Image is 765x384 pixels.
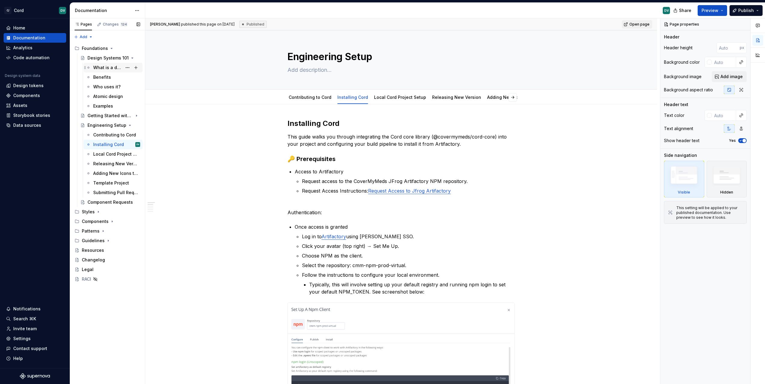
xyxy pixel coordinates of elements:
[4,91,66,100] a: Components
[717,42,740,53] input: Auto
[622,20,652,29] a: Open page
[4,354,66,363] button: Help
[287,133,515,148] p: This guide walks you through integrating the Cord core library (@covermymeds/cord-core) into your...
[1,4,69,17] button: C/CordDV
[150,22,235,27] span: published this page on [DATE]
[309,281,515,295] p: Typically, this will involve setting up your default registry and running npm login to set your d...
[72,265,143,274] a: Legal
[150,22,180,26] span: [PERSON_NAME]
[78,53,143,63] a: Design Systems 101
[72,245,143,255] a: Resources
[664,59,700,65] div: Background color
[679,8,691,14] span: Share
[4,334,66,343] a: Settings
[4,33,66,43] a: Documentation
[287,209,515,216] p: Authentication:
[676,206,743,220] div: This setting will be applied to your published documentation. Use preview to see how it looks.
[75,22,92,27] div: Pages
[13,306,41,312] div: Notifications
[13,45,32,51] div: Analytics
[78,197,143,207] a: Component Requests
[14,8,24,14] div: Cord
[82,45,108,51] div: Foundations
[93,180,129,186] div: Template Project
[13,93,40,99] div: Components
[302,178,515,185] p: Request access to the CoverMyMeds JFrog Artifactory NPM repository.
[5,73,40,78] div: Design system data
[678,190,690,195] div: Visible
[4,314,66,324] button: Search ⌘K
[239,21,267,28] div: Published
[664,45,693,51] div: Header height
[93,190,139,196] div: Submitting Pull Request/Pull Request Template
[368,188,451,194] a: Request Access to Jfrog Artifactory
[335,91,370,103] div: Installing Cord
[302,252,515,259] p: Choose NPM as the client.
[84,63,143,72] a: What is a design system?
[13,355,23,361] div: Help
[4,7,11,14] div: C/
[72,217,143,226] div: Components
[93,142,124,148] div: Installing Cord
[702,8,718,14] span: Preview
[670,5,695,16] button: Share
[664,126,693,132] div: Text alignment
[4,81,66,90] a: Design tokens
[286,50,514,64] textarea: Engineering Setup
[93,65,122,71] div: What is a design system?
[93,103,113,109] div: Examples
[664,138,699,144] div: Show header text
[75,8,132,14] div: Documentation
[740,45,744,50] p: px
[302,271,515,279] p: Follow the instructions to configure your local environment.
[93,93,123,99] div: Atomic design
[78,120,143,130] a: Engineering Setup
[712,71,747,82] button: Add image
[120,22,128,27] span: 124
[84,159,143,169] a: Releasing New Version
[80,35,87,39] span: Add
[13,25,25,31] div: Home
[720,190,733,195] div: Hidden
[82,276,91,282] div: RACI
[82,257,105,263] div: Changelog
[72,226,143,236] div: Patterns
[84,92,143,101] a: Atomic design
[93,161,139,167] div: Releasing New Version
[84,169,143,178] a: Adding New Icons to Cord
[84,149,143,159] a: Local Cord Project Setup
[137,142,139,148] div: DV
[321,233,346,239] a: Artifactory
[13,336,31,342] div: Settings
[664,161,704,197] div: Visible
[20,373,50,379] a: Supernova Logo
[712,110,736,121] input: Auto
[88,199,133,205] div: Component Requests
[72,44,143,284] div: Page tree
[707,161,747,197] div: Hidden
[88,55,129,61] div: Design Systems 101
[730,5,763,16] button: Publish
[93,84,121,90] div: Who uses it?
[84,101,143,111] a: Examples
[664,87,713,93] div: Background aspect ratio
[13,316,36,322] div: Search ⌘K
[4,101,66,110] a: Assets
[60,8,65,13] div: DV
[93,132,136,138] div: Contributing to Cord
[84,130,143,140] a: Contributing to Cord
[286,91,334,103] div: Contributing to Cord
[13,83,44,89] div: Design tokens
[84,188,143,197] a: Submitting Pull Request/Pull Request Template
[485,91,544,103] div: Adding New Icons to Cord
[88,122,126,128] div: Engineering Setup
[289,95,331,100] a: Contributing to Cord
[372,91,429,103] div: Local Cord Project Setup
[84,178,143,188] a: Template Project
[82,228,100,234] div: Patterns
[729,138,736,143] label: Yes
[720,74,743,80] span: Add image
[302,187,515,202] p: Request Access Instructions:
[84,82,143,92] a: Who uses it?
[487,95,542,100] a: Adding New Icons to Cord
